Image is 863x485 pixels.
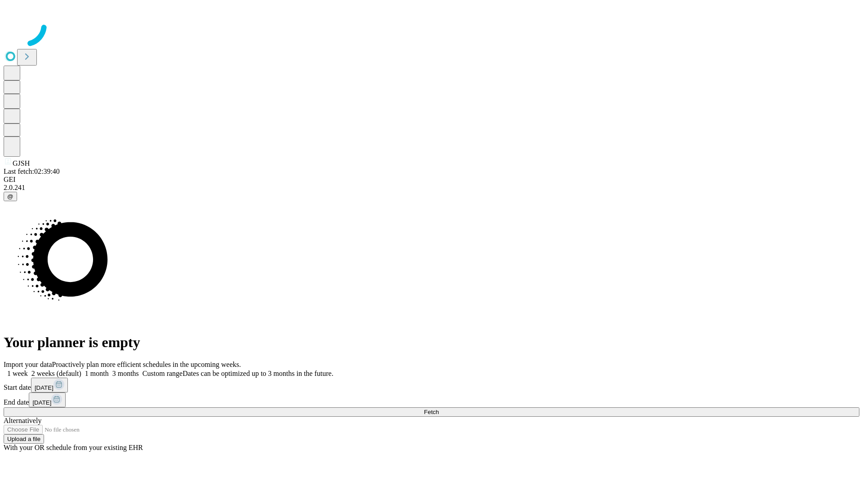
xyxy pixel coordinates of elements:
[4,361,52,368] span: Import your data
[4,334,859,351] h1: Your planner is empty
[4,444,143,451] span: With your OR schedule from your existing EHR
[4,392,859,407] div: End date
[52,361,241,368] span: Proactively plan more efficient schedules in the upcoming weeks.
[29,392,66,407] button: [DATE]
[4,168,60,175] span: Last fetch: 02:39:40
[4,184,859,192] div: 2.0.241
[424,409,439,415] span: Fetch
[4,434,44,444] button: Upload a file
[31,370,81,377] span: 2 weeks (default)
[182,370,333,377] span: Dates can be optimized up to 3 months in the future.
[4,417,41,424] span: Alternatively
[85,370,109,377] span: 1 month
[4,378,859,392] div: Start date
[13,159,30,167] span: GJSH
[112,370,139,377] span: 3 months
[7,370,28,377] span: 1 week
[32,399,51,406] span: [DATE]
[35,384,53,391] span: [DATE]
[142,370,182,377] span: Custom range
[7,193,13,200] span: @
[4,407,859,417] button: Fetch
[4,176,859,184] div: GEI
[31,378,68,392] button: [DATE]
[4,192,17,201] button: @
